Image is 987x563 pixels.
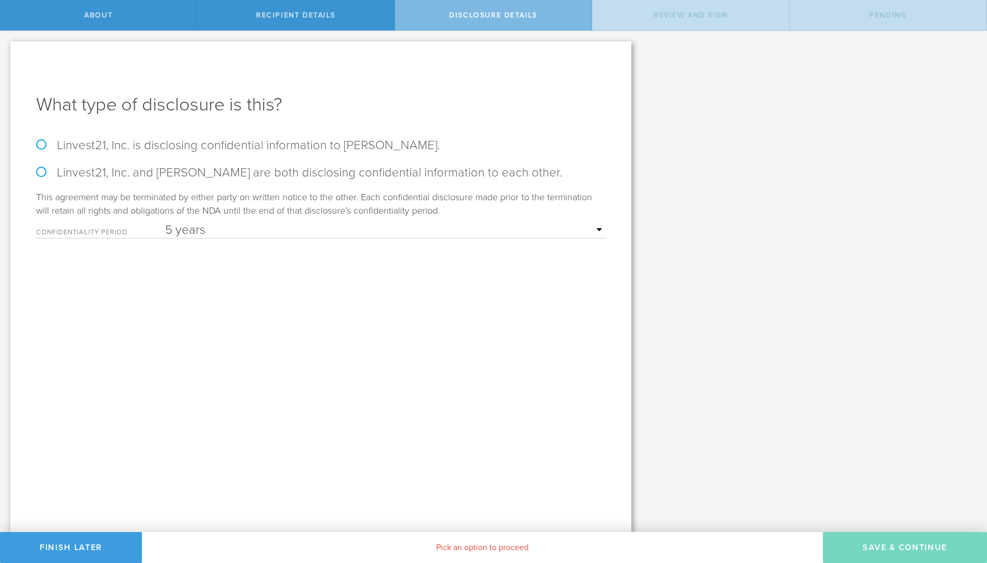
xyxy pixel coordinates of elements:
span: Disclosure details [449,11,537,20]
span: About [84,11,113,20]
iframe: Chat Widget [935,482,987,532]
span: Recipient details [256,11,336,20]
button: Save & Continue [823,532,987,563]
label: Linvest21, Inc. and [PERSON_NAME] are both disclosing confidential information to each other. [36,165,606,180]
div: This agreement may be terminated by either party on written notice to the other. Each confidentia... [36,190,606,238]
h1: What type of disclosure is this? [36,92,606,117]
label: Linvest21, Inc. is disclosing confidential information to [PERSON_NAME]. [36,138,606,153]
span: Pending [869,11,906,20]
label: Confidentiality Period [36,229,165,238]
span: Review and sign [654,11,728,20]
div: Pick an option to proceed [142,532,823,563]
